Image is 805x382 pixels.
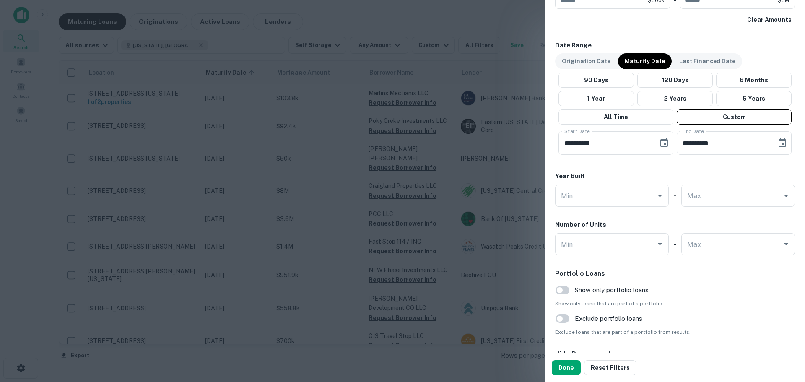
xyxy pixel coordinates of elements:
[780,190,792,202] button: Open
[575,285,649,295] span: Show only portfolio loans
[555,269,795,279] h6: Portfolio Loans
[555,41,795,50] h6: Date Range
[625,57,665,66] p: Maturity Date
[654,238,666,250] button: Open
[674,191,676,200] h6: -
[656,135,673,151] button: Choose date, selected date is Nov 1, 2025
[555,172,585,181] h6: Year Built
[763,315,805,355] iframe: Chat Widget
[637,91,713,106] button: 2 Years
[555,349,795,359] h6: Hide Prospected
[584,360,636,375] button: Reset Filters
[555,300,795,307] span: Show only loans that are part of a portfolio.
[564,127,590,135] label: Start Date
[654,190,666,202] button: Open
[558,91,634,106] button: 1 Year
[677,109,792,125] button: Custom
[683,127,704,135] label: End Date
[679,57,735,66] p: Last Financed Date
[558,73,634,88] button: 90 Days
[774,135,791,151] button: Choose date, selected date is Feb 1, 2026
[637,73,713,88] button: 120 Days
[744,12,795,27] button: Clear Amounts
[780,238,792,250] button: Open
[555,328,795,336] span: Exclude loans that are part of a portfolio from results.
[558,109,673,125] button: All Time
[674,239,676,249] h6: -
[716,73,792,88] button: 6 Months
[552,360,581,375] button: Done
[575,314,642,324] span: Exclude portfolio loans
[555,220,606,230] h6: Number of Units
[716,91,792,106] button: 5 Years
[562,57,610,66] p: Origination Date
